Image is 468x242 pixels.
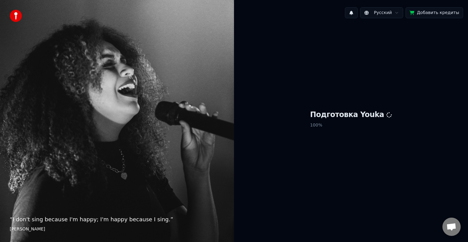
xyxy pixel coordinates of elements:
[10,226,224,232] footer: [PERSON_NAME]
[10,215,224,224] p: “ I don't sing because I'm happy; I'm happy because I sing. ”
[310,110,392,120] h1: Подготовка Youka
[310,120,392,131] p: 100 %
[442,218,461,236] a: Открытый чат
[10,10,22,22] img: youka
[406,7,463,18] button: Добавить кредиты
